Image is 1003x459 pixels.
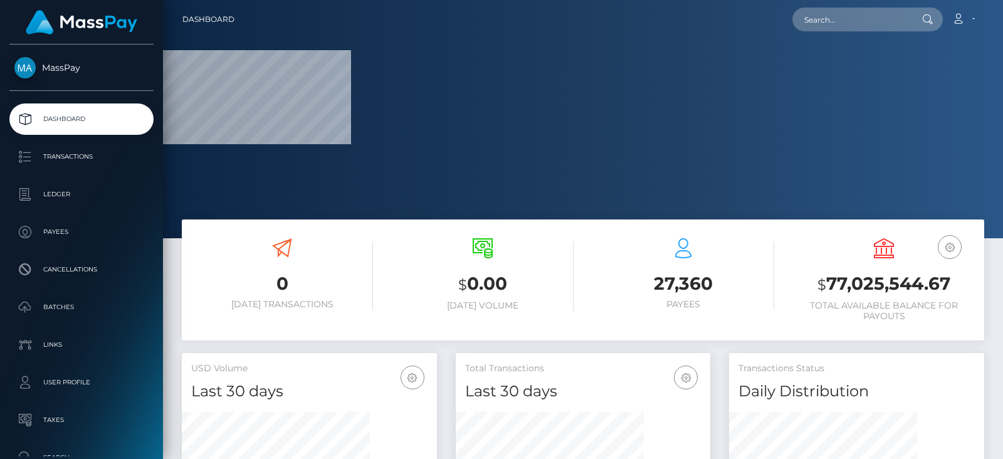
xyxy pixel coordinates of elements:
a: Payees [9,216,154,248]
a: Batches [9,292,154,323]
h5: Transactions Status [738,362,975,375]
h6: [DATE] Volume [392,300,574,311]
h3: 27,360 [592,272,774,296]
p: Payees [14,223,149,241]
p: Batches [14,298,149,317]
p: Cancellations [14,260,149,279]
p: Dashboard [14,110,149,129]
a: Taxes [9,404,154,436]
h5: Total Transactions [465,362,701,375]
h4: Last 30 days [465,381,701,403]
h4: Last 30 days [191,381,428,403]
p: Transactions [14,147,149,166]
a: User Profile [9,367,154,398]
a: Links [9,329,154,361]
a: Cancellations [9,254,154,285]
h5: USD Volume [191,362,428,375]
p: Links [14,335,149,354]
p: Ledger [14,185,149,204]
h3: 77,025,544.67 [793,272,975,297]
a: Ledger [9,179,154,210]
a: Dashboard [9,103,154,135]
small: $ [458,276,467,293]
h6: [DATE] Transactions [191,299,373,310]
small: $ [817,276,826,293]
p: User Profile [14,373,149,392]
img: MassPay [14,57,36,78]
h3: 0 [191,272,373,296]
h3: 0.00 [392,272,574,297]
h6: Payees [592,299,774,310]
a: Transactions [9,141,154,172]
span: MassPay [9,62,154,73]
img: MassPay Logo [26,10,137,34]
input: Search... [792,8,910,31]
a: Dashboard [182,6,234,33]
h4: Daily Distribution [738,381,975,403]
h6: Total Available Balance for Payouts [793,300,975,322]
p: Taxes [14,411,149,430]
